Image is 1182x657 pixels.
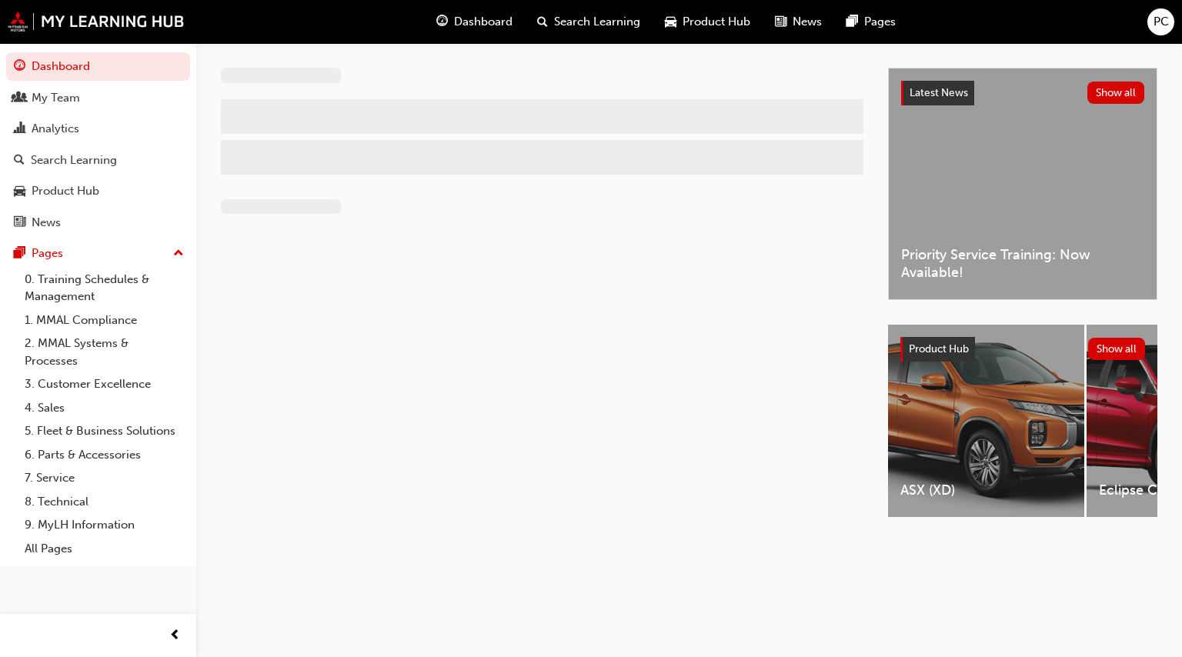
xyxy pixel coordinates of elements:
img: mmal [8,12,185,32]
a: 5. Fleet & Business Solutions [18,419,190,443]
span: chart-icon [14,122,25,136]
a: 8. Technical [18,490,190,514]
a: search-iconSearch Learning [525,6,653,38]
a: Search Learning [6,146,190,175]
a: pages-iconPages [834,6,908,38]
span: PC [1154,13,1169,31]
span: pages-icon [14,247,25,261]
a: 1. MMAL Compliance [18,308,190,332]
button: PC [1147,8,1174,35]
div: Product Hub [32,182,99,200]
span: news-icon [14,216,25,230]
span: prev-icon [169,626,181,645]
span: Priority Service Training: Now Available! [901,246,1144,281]
span: News [793,13,822,31]
span: Pages [864,13,896,31]
span: ASX (XD) [900,482,1072,499]
div: Pages [32,245,63,262]
a: Analytics [6,115,190,143]
a: 4. Sales [18,396,190,420]
a: Dashboard [6,52,190,81]
span: guage-icon [14,60,25,74]
span: pages-icon [846,12,858,32]
span: search-icon [14,154,25,168]
span: up-icon [173,244,184,264]
a: Product HubShow all [900,337,1145,362]
span: Dashboard [454,13,513,31]
a: 7. Service [18,466,190,490]
a: ASX (XD) [888,325,1084,517]
button: Show all [1087,82,1145,104]
div: Analytics [32,120,79,138]
div: My Team [32,89,80,107]
div: Search Learning [31,152,117,169]
a: Latest NewsShow allPriority Service Training: Now Available! [888,68,1157,300]
span: car-icon [665,12,676,32]
span: news-icon [775,12,786,32]
span: Product Hub [909,342,969,355]
span: guage-icon [436,12,448,32]
span: Latest News [910,86,968,99]
span: car-icon [14,185,25,198]
a: 2. MMAL Systems & Processes [18,332,190,372]
button: Show all [1088,338,1146,360]
a: car-iconProduct Hub [653,6,763,38]
button: DashboardMy TeamAnalyticsSearch LearningProduct HubNews [6,49,190,239]
button: Pages [6,239,190,268]
span: search-icon [537,12,548,32]
span: people-icon [14,92,25,105]
a: Latest NewsShow all [901,81,1144,105]
a: 9. MyLH Information [18,513,190,537]
a: news-iconNews [763,6,834,38]
a: Product Hub [6,177,190,205]
a: News [6,208,190,237]
a: 3. Customer Excellence [18,372,190,396]
span: Product Hub [683,13,750,31]
div: News [32,214,61,232]
a: My Team [6,84,190,112]
span: Search Learning [554,13,640,31]
a: 6. Parts & Accessories [18,443,190,467]
a: 0. Training Schedules & Management [18,268,190,308]
a: guage-iconDashboard [424,6,525,38]
a: All Pages [18,537,190,561]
